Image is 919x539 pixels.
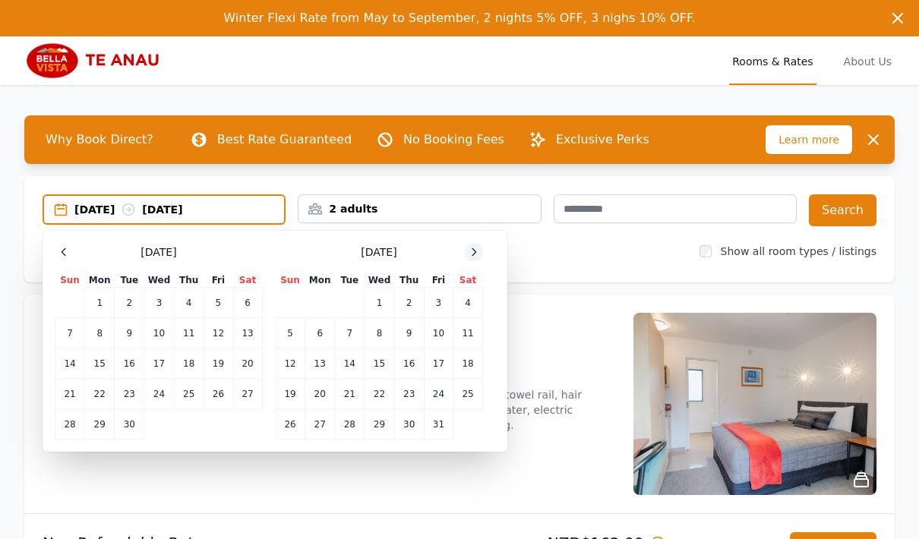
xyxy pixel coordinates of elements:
[424,348,453,379] td: 17
[174,318,204,348] td: 11
[233,273,263,288] th: Sat
[85,409,115,440] td: 29
[204,273,232,288] th: Fri
[141,244,176,260] span: [DATE]
[204,288,232,318] td: 5
[115,288,144,318] td: 2
[233,379,263,409] td: 27
[305,273,335,288] th: Mon
[729,36,816,85] a: Rooms & Rates
[115,273,144,288] th: Tue
[276,348,305,379] td: 12
[424,318,453,348] td: 10
[115,379,144,409] td: 23
[144,273,174,288] th: Wed
[223,11,695,25] span: Winter Flexi Rate from May to September, 2 nights 5% OFF, 3 nighs 10% OFF.
[55,379,85,409] td: 21
[204,348,232,379] td: 19
[174,273,204,288] th: Thu
[365,348,394,379] td: 15
[394,379,424,409] td: 23
[276,318,305,348] td: 5
[115,409,144,440] td: 30
[809,194,876,226] button: Search
[298,201,540,216] div: 2 adults
[85,348,115,379] td: 15
[204,379,232,409] td: 26
[115,348,144,379] td: 16
[305,409,335,440] td: 27
[144,318,174,348] td: 10
[305,379,335,409] td: 20
[394,273,424,288] th: Thu
[453,288,483,318] td: 4
[453,379,483,409] td: 25
[556,131,649,149] p: Exclusive Perks
[841,36,895,85] a: About Us
[276,273,305,288] th: Sun
[335,273,365,288] th: Tue
[85,318,115,348] td: 8
[453,318,483,348] td: 11
[394,409,424,440] td: 30
[424,288,453,318] td: 3
[233,348,263,379] td: 20
[174,379,204,409] td: 25
[85,379,115,409] td: 22
[144,288,174,318] td: 3
[403,131,504,149] p: No Booking Fees
[424,409,453,440] td: 31
[217,131,352,149] p: Best Rate Guaranteed
[365,318,394,348] td: 8
[276,409,305,440] td: 26
[174,348,204,379] td: 18
[721,245,876,257] label: Show all room types / listings
[55,348,85,379] td: 14
[365,288,394,318] td: 1
[361,244,396,260] span: [DATE]
[55,318,85,348] td: 7
[365,379,394,409] td: 22
[335,409,365,440] td: 28
[305,348,335,379] td: 13
[335,379,365,409] td: 21
[85,288,115,318] td: 1
[115,318,144,348] td: 9
[55,273,85,288] th: Sun
[233,318,263,348] td: 13
[424,273,453,288] th: Fri
[365,273,394,288] th: Wed
[394,348,424,379] td: 16
[55,409,85,440] td: 28
[394,318,424,348] td: 9
[394,288,424,318] td: 2
[85,273,115,288] th: Mon
[204,318,232,348] td: 12
[453,348,483,379] td: 18
[233,288,263,318] td: 6
[305,318,335,348] td: 6
[365,409,394,440] td: 29
[453,273,483,288] th: Sat
[174,288,204,318] td: 4
[424,379,453,409] td: 24
[144,348,174,379] td: 17
[766,125,852,154] span: Learn more
[276,379,305,409] td: 19
[74,202,284,217] div: [DATE] [DATE]
[335,348,365,379] td: 14
[24,43,170,79] img: Bella Vista Te Anau
[144,379,174,409] td: 24
[335,318,365,348] td: 7
[33,125,166,155] span: Why Book Direct?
